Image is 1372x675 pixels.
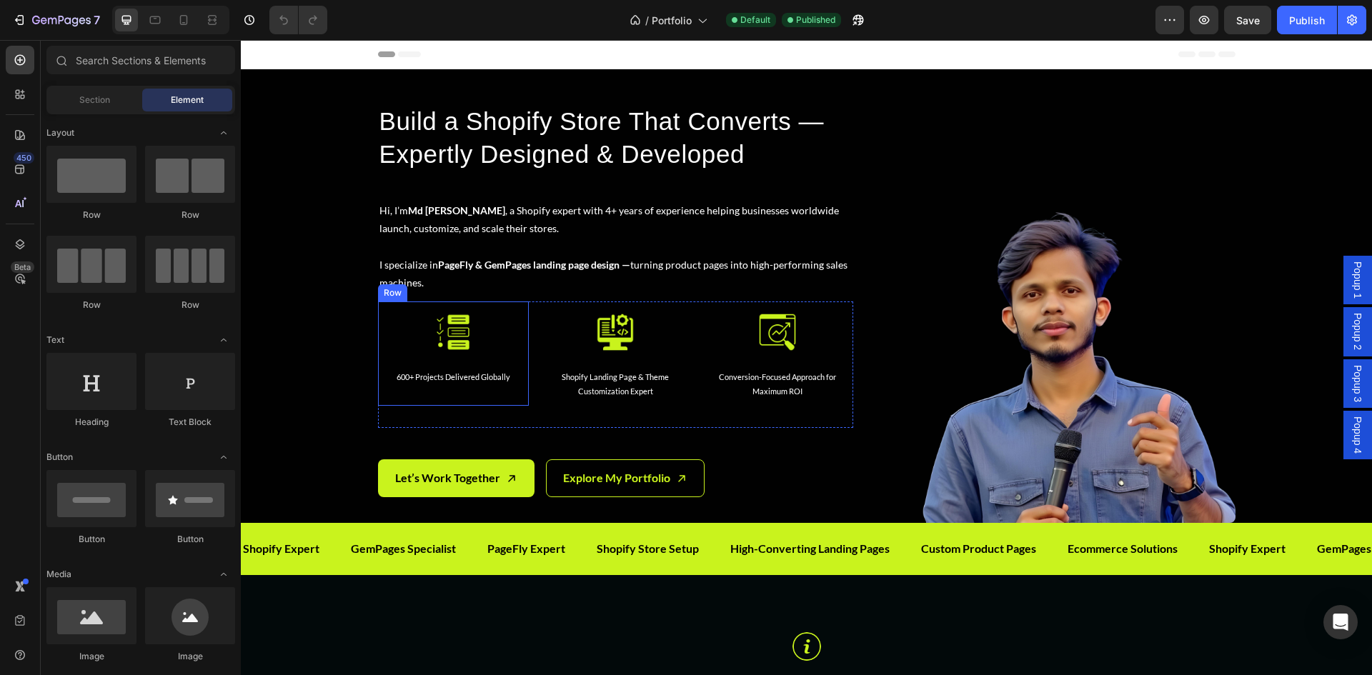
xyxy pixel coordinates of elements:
[145,209,235,221] div: Row
[827,499,937,519] p: Ecommerce Solutions
[1110,325,1124,362] span: Popup 3
[145,650,235,663] div: Image
[46,209,136,221] div: Row
[150,330,275,344] p: 600+ Projects Delivered Globally
[212,563,235,586] span: Toggle open
[46,46,235,74] input: Search Sections & Elements
[241,40,1372,675] iframe: Design area
[193,273,232,311] img: gempages_585690734665925405-014516d0-bdeb-4226-a88d-3c7564265ae5.png
[322,428,429,449] p: Explore My Portfolio
[154,428,259,449] p: Let’s Work Together
[474,330,600,359] p: Conversion-Focused Approach for Maximum ROI
[247,499,324,519] p: PageFly Expert
[11,261,34,273] div: Beta
[46,126,74,139] span: Layout
[137,419,294,457] a: Let’s Work Together
[1289,13,1325,28] div: Publish
[140,246,164,259] div: Row
[355,273,394,311] img: gempages_585690734665925405-639a7f61-df79-4132-a0be-bf37f1fcae8b.png
[1110,221,1124,259] span: Popup 1
[740,14,770,26] span: Default
[6,6,106,34] button: 7
[145,416,235,429] div: Text Block
[46,299,136,311] div: Row
[139,197,611,251] p: I specialize in turning product pages into high-performing sales machines.
[46,334,64,346] span: Text
[137,64,612,131] h2: Build a Shopify Store That Converts — Expertly Designed & Developed
[212,329,235,351] span: Toggle open
[145,533,235,546] div: Button
[968,499,1045,519] p: Shopify Expert
[46,416,136,429] div: Heading
[46,533,136,546] div: Button
[2,499,79,519] p: Shopify Expert
[796,14,835,26] span: Published
[489,499,649,519] p: High-Converting Landing Pages
[356,499,458,519] p: Shopify Store Setup
[79,94,110,106] span: Section
[139,161,611,197] p: Hi, I’m , a Shopify expert with 4+ years of experience helping businesses worldwide launch, custo...
[46,650,136,663] div: Image
[655,144,995,483] img: a80096cc-d2fa-4918-80c2-80056ff40ffa.png
[1323,605,1358,639] div: Open Intercom Messenger
[167,164,264,176] strong: Md [PERSON_NAME]
[552,592,580,621] img: info.png
[197,219,389,231] strong: PageFly & GemPages landing page design —
[645,13,649,28] span: /
[14,152,34,164] div: 450
[1110,273,1124,310] span: Popup 2
[171,94,204,106] span: Element
[46,451,73,464] span: Button
[1277,6,1337,34] button: Publish
[94,11,100,29] p: 7
[680,499,795,519] p: Custom Product Pages
[212,446,235,469] span: Toggle open
[110,499,215,519] p: GemPages Specialist
[1224,6,1271,34] button: Save
[212,121,235,144] span: Toggle open
[312,330,437,359] p: Shopify Landing Page & Theme Customization Expert
[145,299,235,311] div: Row
[517,273,556,311] img: gempages_585690734665925405-88419f38-ef5e-4363-b241-b95c297c4b80.png
[1236,14,1260,26] span: Save
[46,568,71,581] span: Media
[305,419,464,457] a: Explore My Portfolio
[269,6,327,34] div: Undo/Redo
[1076,499,1181,519] p: GemPages Specialist
[1110,376,1124,414] span: Popup 4
[652,13,692,28] span: Portfolio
